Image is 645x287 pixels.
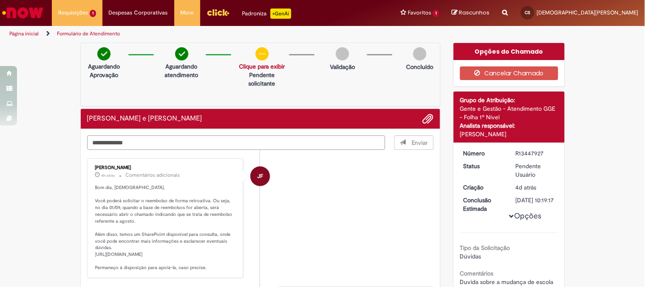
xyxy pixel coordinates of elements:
span: Rascunhos [459,9,490,17]
p: Pendente solicitante [239,71,285,88]
span: 4d atrás [516,184,537,191]
p: Aguardando Aprovação [84,62,124,79]
p: Validação [330,63,355,71]
h2: Auxílio Creche e Babá Histórico de tíquete [87,115,202,123]
span: Requisições [58,9,88,17]
a: Formulário de Atendimento [57,30,120,37]
span: 4h atrás [102,173,115,178]
b: Comentários [460,270,494,277]
p: Aguardando atendimento [162,62,202,79]
img: check-circle-green.png [97,47,111,60]
div: R13447927 [516,149,555,158]
span: CS [525,10,531,15]
ul: Trilhas de página [6,26,423,42]
span: Dúvidas [460,253,481,260]
div: 26/08/2025 11:44:30 [516,183,555,192]
div: Gente e Gestão - Atendimento GGE - Folha 1º Nível [460,104,558,121]
dt: Conclusão Estimada [457,196,509,213]
span: [DEMOGRAPHIC_DATA][PERSON_NAME] [537,9,639,16]
button: Adicionar anexos [423,113,434,124]
button: Cancelar Chamado [460,66,558,80]
div: Analista responsável: [460,121,558,130]
span: More [181,9,194,17]
div: Pendente Usuário [516,162,555,179]
textarea: Digite sua mensagem aqui... [87,135,386,150]
dt: Status [457,162,509,170]
small: Comentários adicionais [126,172,180,179]
time: 26/08/2025 11:44:30 [516,184,537,191]
img: click_logo_yellow_360x200.png [207,6,230,19]
div: [DATE] 10:19:17 [516,196,555,204]
div: Jeter Filho [250,166,270,186]
div: [PERSON_NAME] [95,165,237,170]
a: Rascunhos [452,9,490,17]
img: ServiceNow [1,4,45,21]
div: Grupo de Atribuição: [460,96,558,104]
span: JF [257,166,263,187]
div: [PERSON_NAME] [460,130,558,138]
span: Despesas Corporativas [109,9,168,17]
span: Favoritos [408,9,431,17]
span: 1 [90,10,96,17]
b: Tipo da Solicitação [460,244,510,252]
img: check-circle-green.png [175,47,188,60]
p: Concluído [406,63,434,71]
dt: Criação [457,183,509,192]
div: Opções do Chamado [454,43,565,60]
span: 1 [433,10,439,17]
a: Página inicial [9,30,39,37]
p: +GenAi [270,9,291,19]
time: 29/08/2025 10:04:37 [102,173,115,178]
div: Padroniza [242,9,291,19]
a: Clique para exibir [239,63,285,70]
dt: Número [457,149,509,158]
img: img-circle-grey.png [336,47,349,60]
p: Bom dia, [DEMOGRAPHIC_DATA]. Você poderá solicitar o reembolso de forma retroativa. Ou seja, no d... [95,184,237,271]
img: circle-minus.png [256,47,269,60]
img: img-circle-grey.png [413,47,426,60]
